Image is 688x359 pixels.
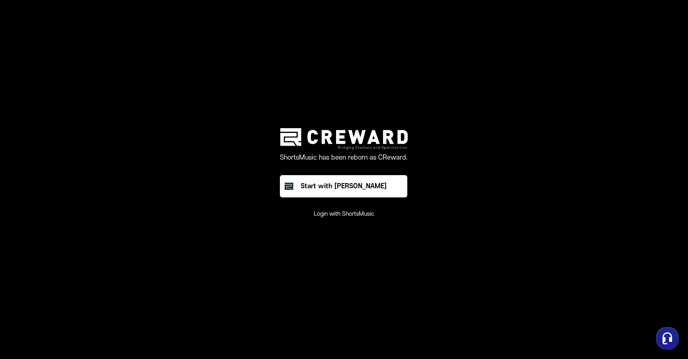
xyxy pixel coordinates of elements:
img: creward logo [280,128,408,149]
p: ShortsMusic has been reborn as CReward. [280,153,408,162]
button: Start with [PERSON_NAME] [280,175,407,197]
div: Start with [PERSON_NAME] [301,181,387,191]
button: Login with ShortsMusic [314,210,374,218]
a: Start with [PERSON_NAME] [280,175,408,197]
